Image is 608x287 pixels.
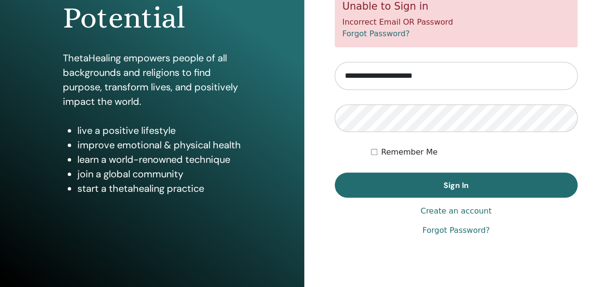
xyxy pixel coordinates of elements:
a: Forgot Password? [422,225,489,236]
h5: Unable to Sign in [342,0,570,13]
li: join a global community [77,167,241,181]
a: Create an account [420,205,491,217]
li: live a positive lifestyle [77,123,241,138]
a: Forgot Password? [342,29,410,38]
li: learn a world-renowned technique [77,152,241,167]
div: Keep me authenticated indefinitely or until I manually logout [371,146,578,158]
span: Sign In [444,180,469,190]
button: Sign In [335,172,578,198]
label: Remember Me [381,146,438,158]
li: start a thetahealing practice [77,181,241,196]
p: ThetaHealing empowers people of all backgrounds and religions to find purpose, transform lives, a... [63,51,241,109]
li: improve emotional & physical health [77,138,241,152]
